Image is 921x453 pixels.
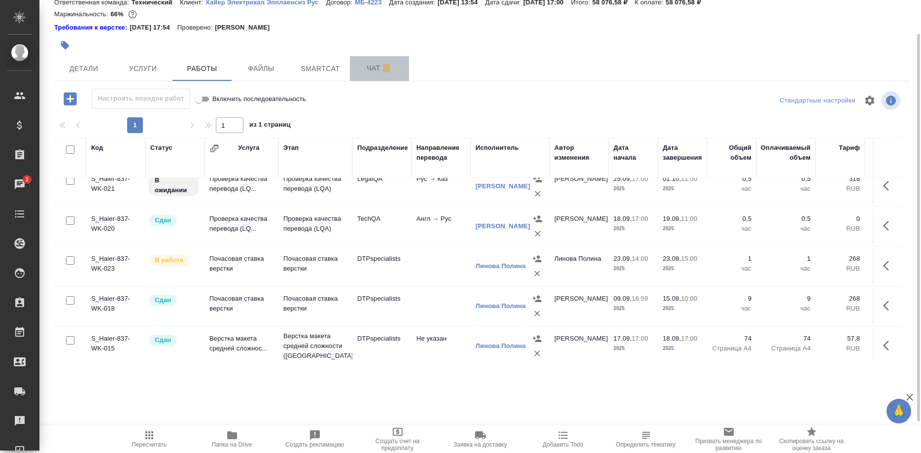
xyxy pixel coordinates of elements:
[297,63,344,75] span: Smartcat
[155,215,171,225] p: Сдан
[416,143,466,163] div: Направление перевода
[632,175,648,182] p: 17:00
[283,174,347,194] p: Проверка качества перевода (LQA)
[476,143,519,153] div: Исполнитель
[614,344,653,353] p: 2025
[283,331,347,361] p: Верстка макета средней сложности ([GEOGRAPHIC_DATA]...
[761,224,811,234] p: час
[530,251,545,266] button: Назначить
[614,143,653,163] div: Дата начала
[663,184,702,194] p: 2025
[870,214,914,224] p: 159
[614,335,632,342] p: 17.09,
[476,342,526,349] a: Линова Полина
[614,175,632,182] p: 25.09,
[761,334,811,344] p: 74
[352,249,411,283] td: DTPspecialists
[86,329,145,363] td: S_Haier-837-WK-015
[681,215,697,222] p: 11:00
[283,143,299,153] div: Этап
[761,264,811,274] p: час
[632,295,648,302] p: 16:59
[476,182,530,190] a: [PERSON_NAME]
[205,329,278,363] td: Верстка макета средней сложнос...
[549,289,609,323] td: [PERSON_NAME]
[177,23,215,33] p: Проверено:
[820,224,860,234] p: RUB
[777,93,858,108] div: split button
[663,295,681,302] p: 15.09,
[476,262,526,270] a: Линова Полина
[761,174,811,184] p: 0,5
[877,214,901,238] button: Здесь прячутся важные кнопки
[870,174,914,184] p: 159
[91,143,103,153] div: Код
[877,254,901,278] button: Здесь прячутся важные кнопки
[681,175,697,182] p: 11:00
[614,215,632,222] p: 18.09,
[870,304,914,314] p: RUB
[60,63,107,75] span: Детали
[858,89,882,112] span: Настроить таблицу
[663,143,702,163] div: Дата завершения
[712,344,751,353] p: Страница А4
[632,335,648,342] p: 17:00
[130,23,177,33] p: [DATE] 17:54
[614,304,653,314] p: 2025
[890,401,907,421] span: 🙏
[2,172,37,197] a: 1
[57,89,84,109] button: Добавить работу
[530,211,545,226] button: Назначить
[155,335,171,345] p: Сдан
[761,184,811,194] p: час
[632,215,648,222] p: 17:00
[820,214,860,224] p: 0
[614,224,653,234] p: 2025
[761,214,811,224] p: 0,5
[614,264,653,274] p: 2025
[839,143,860,153] div: Тариф
[352,209,411,244] td: TechQA
[820,304,860,314] p: RUB
[712,304,751,314] p: час
[530,331,545,346] button: Назначить
[820,254,860,264] p: 268
[877,334,901,357] button: Здесь прячутся важные кнопки
[870,184,914,194] p: RUB
[178,63,226,75] span: Работы
[820,264,860,274] p: RUB
[148,294,200,307] div: Менеджер проверил работу исполнителя, передает ее на следующий этап
[887,399,911,423] button: 🙏
[663,224,702,234] p: 2025
[632,255,648,262] p: 14:00
[870,254,914,264] p: 268
[712,143,751,163] div: Общий объем
[155,175,193,195] p: В ожидании
[54,10,110,18] p: Маржинальность:
[238,143,259,153] div: Услуга
[663,335,681,342] p: 18.09,
[148,254,200,267] div: Исполнитель выполняет работу
[119,63,167,75] span: Услуги
[530,226,545,241] button: Удалить
[663,255,681,262] p: 23.09,
[530,291,545,306] button: Назначить
[411,329,471,363] td: Не указан
[205,169,278,204] td: Проверка качества перевода (LQ...
[663,304,702,314] p: 2025
[110,10,126,18] p: 66%
[549,249,609,283] td: Линова Полина
[870,224,914,234] p: RUB
[681,255,697,262] p: 15:00
[882,91,902,110] span: Посмотреть информацию
[681,295,697,302] p: 10:00
[877,294,901,317] button: Здесь прячутся важные кнопки
[712,254,751,264] p: 1
[663,175,681,182] p: 01.10,
[357,143,408,153] div: Подразделение
[877,174,901,198] button: Здесь прячутся важные кнопки
[283,254,347,274] p: Почасовая ставка верстки
[820,294,860,304] p: 268
[283,214,347,234] p: Проверка качества перевода (LQA)
[614,255,632,262] p: 23.09,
